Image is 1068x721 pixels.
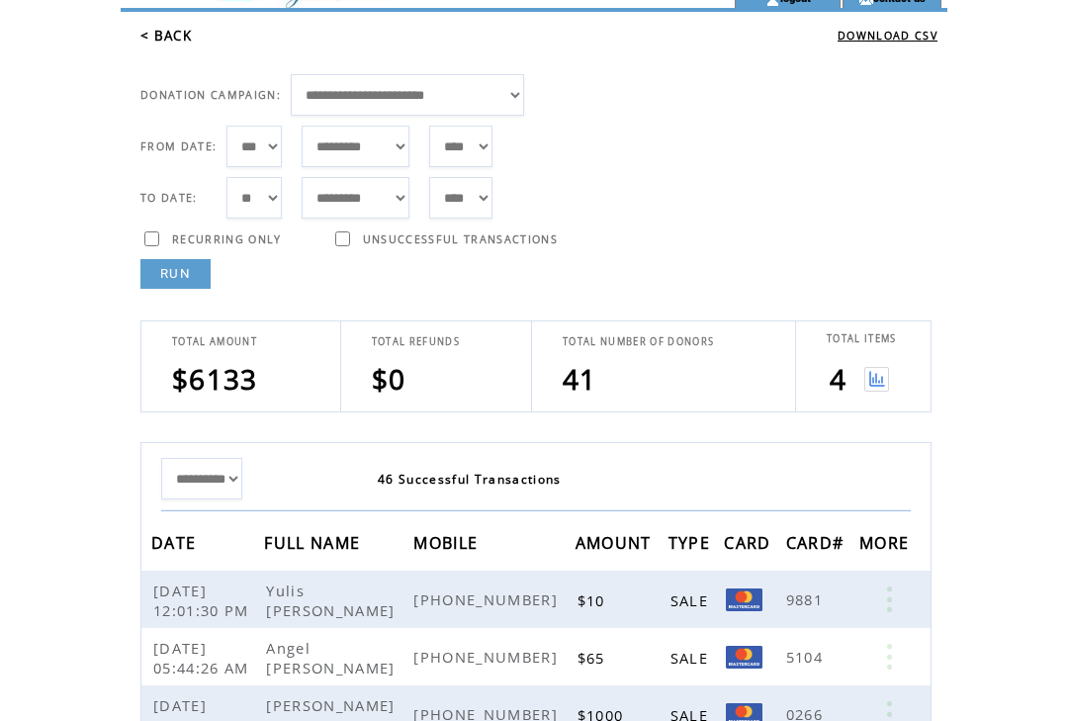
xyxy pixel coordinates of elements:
span: [PHONE_NUMBER] [413,647,563,667]
span: Angel [PERSON_NAME] [266,638,400,677]
span: TOTAL ITEMS [827,332,897,345]
a: MOBILE [413,536,483,548]
img: Mastercard [726,588,762,611]
a: AMOUNT [576,536,657,548]
span: 4 [830,360,846,398]
span: 46 Successful Transactions [378,471,562,488]
span: Yulis [PERSON_NAME] [266,581,400,620]
img: View graph [864,367,889,392]
a: TYPE [668,536,715,548]
span: FROM DATE: [140,139,217,153]
a: CARD [724,536,775,548]
span: RECURRING ONLY [172,232,282,246]
span: TO DATE: [140,191,198,205]
a: DATE [151,536,201,548]
a: RUN [140,259,211,289]
span: DONATION CAMPAIGN: [140,88,281,102]
span: [PHONE_NUMBER] [413,589,563,609]
span: AMOUNT [576,527,657,564]
span: MOBILE [413,527,483,564]
span: CARD# [786,527,849,564]
span: UNSUCCESSFUL TRANSACTIONS [363,232,558,246]
span: MORE [859,527,914,564]
span: SALE [670,590,713,610]
span: TYPE [668,527,715,564]
a: DOWNLOAD CSV [838,29,937,43]
span: 5104 [786,647,828,667]
a: CARD# [786,536,849,548]
span: [DATE] 05:44:26 AM [153,638,254,677]
span: $0 [372,360,406,398]
span: 41 [563,360,597,398]
span: CARD [724,527,775,564]
span: [DATE] 12:01:30 PM [153,581,254,620]
a: FULL NAME [264,536,365,548]
span: DATE [151,527,201,564]
span: $6133 [172,360,258,398]
span: SALE [670,648,713,668]
span: TOTAL REFUNDS [372,335,460,348]
span: TOTAL NUMBER OF DONORS [563,335,714,348]
span: 9881 [786,589,828,609]
span: TOTAL AMOUNT [172,335,257,348]
img: Mastercard [726,646,762,669]
span: $65 [578,648,610,668]
span: FULL NAME [264,527,365,564]
a: < BACK [140,27,192,45]
span: $10 [578,590,610,610]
